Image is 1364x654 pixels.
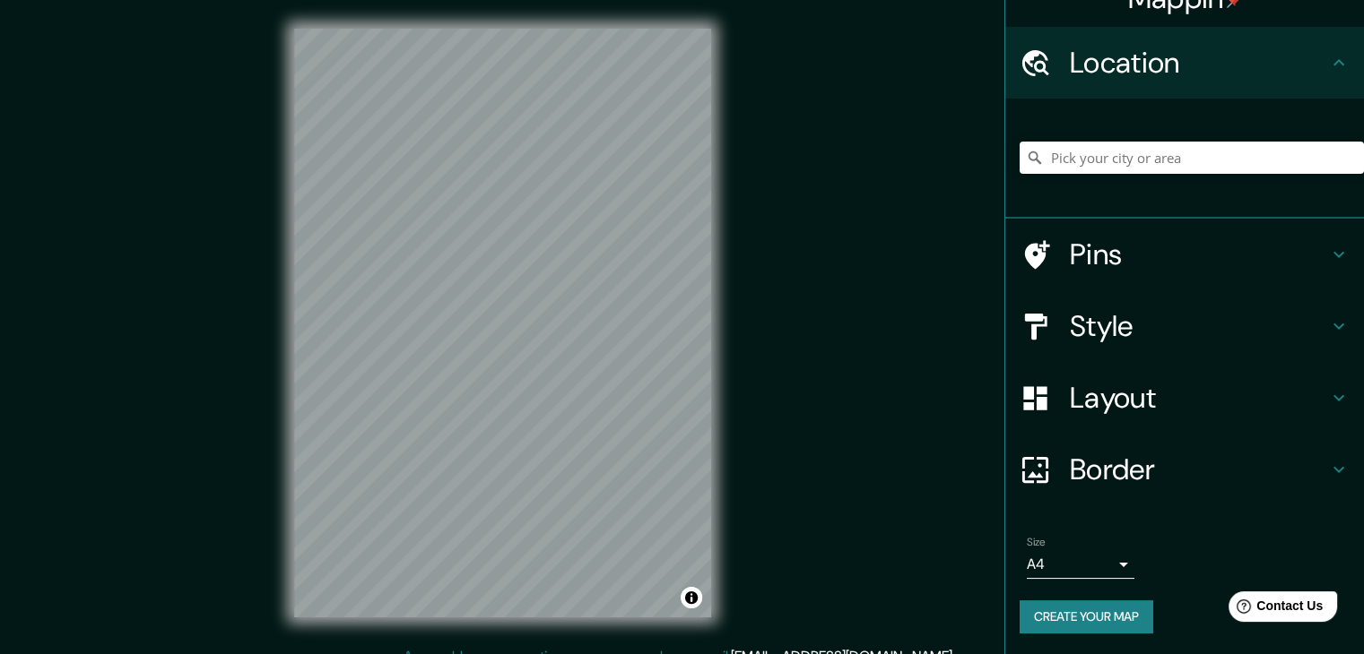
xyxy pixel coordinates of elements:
h4: Location [1070,45,1328,81]
div: Layout [1005,362,1364,434]
h4: Layout [1070,380,1328,416]
iframe: Help widget launcher [1204,584,1344,634]
div: Pins [1005,219,1364,290]
input: Pick your city or area [1020,142,1364,174]
div: A4 [1027,550,1134,579]
div: Border [1005,434,1364,505]
canvas: Map [294,29,711,617]
h4: Border [1070,452,1328,487]
button: Create your map [1020,600,1153,633]
div: Style [1005,290,1364,362]
h4: Pins [1070,237,1328,272]
button: Toggle attribution [681,587,702,608]
label: Size [1027,535,1046,550]
h4: Style [1070,308,1328,344]
div: Location [1005,27,1364,99]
